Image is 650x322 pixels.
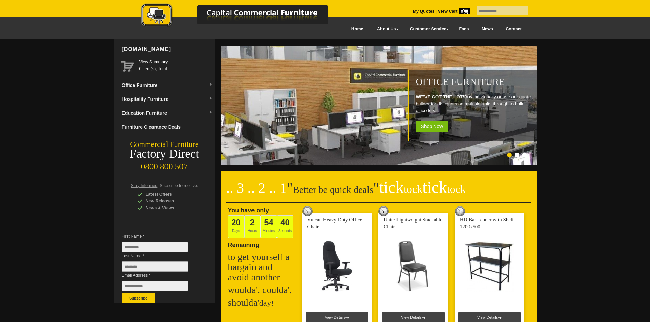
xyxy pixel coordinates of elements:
[122,281,188,291] input: Email Address *
[259,298,274,307] span: day!
[139,59,213,65] a: View Summary
[244,215,261,238] span: Hours
[277,215,293,238] span: Seconds
[438,9,470,14] strong: View Cart
[228,297,296,308] h2: shoulda'
[413,9,435,14] a: My Quotes
[499,21,528,37] a: Contact
[475,21,499,37] a: News
[370,21,402,37] a: About Us
[453,21,476,37] a: Faqs
[114,149,215,159] div: Factory Direct
[137,204,202,211] div: News & Views
[228,207,269,214] span: You have only
[231,218,241,227] span: 20
[228,252,296,282] h2: to get yourself a bargain and avoid another
[114,140,215,149] div: Commercial Furniture
[228,285,296,295] h2: woulda', coulda',
[137,191,202,198] div: Latest Offers
[416,121,448,132] span: Shop Now
[208,97,213,101] img: dropdown
[119,120,215,134] a: Furniture Clearance Deals
[122,272,198,279] span: Email Address *
[416,94,533,114] p: Buy individually or use our quote builder for discounts on multiple units through to bulk office ...
[261,215,277,238] span: Minutes
[522,153,527,157] li: Page dot 3
[208,111,213,115] img: dropdown
[122,3,361,30] a: Capital Commercial Furniture Logo
[280,218,290,227] span: 40
[119,92,215,106] a: Hospitality Furnituredropdown
[373,180,466,196] span: "
[378,206,389,216] img: tick tock deal clock
[122,261,188,272] input: Last Name *
[131,183,158,188] span: Stay Informed
[447,183,466,195] span: tock
[122,233,198,240] span: First Name *
[404,183,422,195] span: tock
[221,46,538,165] img: Office Furniture
[208,83,213,87] img: dropdown
[122,293,155,303] button: Subscribe
[455,206,465,216] img: tick tock deal clock
[459,8,470,14] span: 0
[250,218,255,227] span: 2
[221,161,538,166] a: Office Furniture WE'VE GOT THE LOT!Buy individually or use our quote builder for discounts on mul...
[122,3,361,28] img: Capital Commercial Furniture Logo
[119,78,215,92] a: Office Furnituredropdown
[122,252,198,259] span: Last Name *
[226,180,287,196] span: .. 3 .. 2 .. 1
[302,206,313,216] img: tick tock deal clock
[402,21,452,37] a: Customer Service
[437,9,470,14] a: View Cart0
[416,94,464,99] strong: WE'VE GOT THE LOT!
[119,106,215,120] a: Education Furnituredropdown
[119,39,215,60] div: [DOMAIN_NAME]
[160,183,198,188] span: Subscribe to receive:
[137,198,202,204] div: New Releases
[416,77,533,87] h1: Office Furniture
[379,178,466,196] span: tick tick
[114,158,215,171] div: 0800 800 507
[228,215,244,238] span: Days
[287,180,293,196] span: "
[139,59,213,71] span: 0 item(s), Total:
[226,182,531,203] h2: Better be quick deals
[515,153,519,157] li: Page dot 2
[228,239,259,248] span: Remaining
[122,242,188,252] input: First Name *
[507,153,512,157] li: Page dot 1
[264,218,273,227] span: 54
